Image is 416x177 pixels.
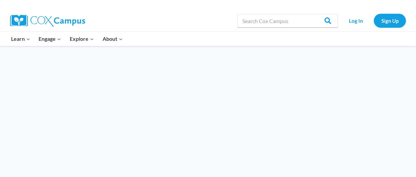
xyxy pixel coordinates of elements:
[70,34,94,43] span: Explore
[39,34,61,43] span: Engage
[237,14,338,27] input: Search Cox Campus
[374,14,406,27] a: Sign Up
[11,34,30,43] span: Learn
[10,15,85,27] img: Cox Campus
[341,14,406,27] nav: Secondary Navigation
[341,14,370,27] a: Log In
[103,34,123,43] span: About
[7,32,127,46] nav: Primary Navigation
